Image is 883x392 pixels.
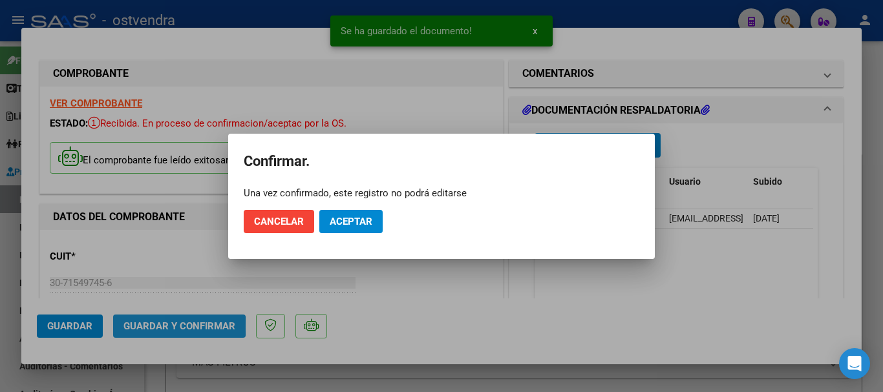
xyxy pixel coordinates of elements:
button: Cancelar [244,210,314,233]
span: Aceptar [330,216,372,227]
div: Open Intercom Messenger [839,348,870,379]
h2: Confirmar. [244,149,639,174]
button: Aceptar [319,210,383,233]
div: Una vez confirmado, este registro no podrá editarse [244,187,639,200]
span: Cancelar [254,216,304,227]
